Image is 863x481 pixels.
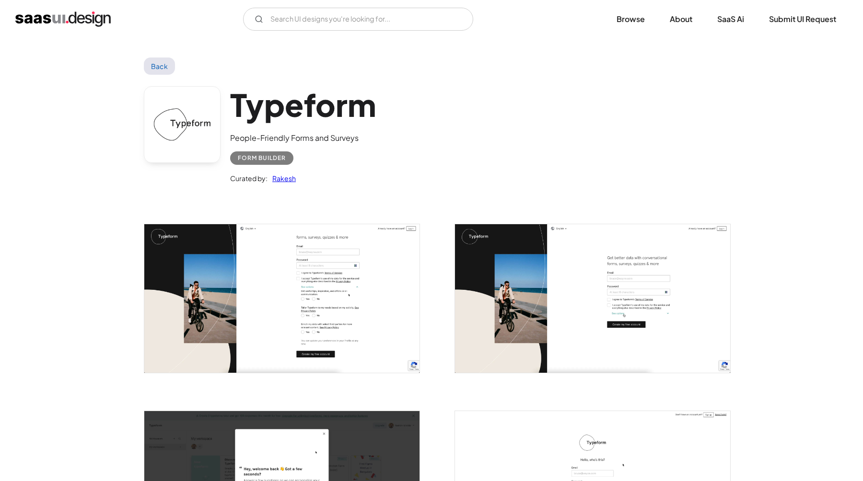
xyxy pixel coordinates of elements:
a: SaaS Ai [706,9,756,30]
a: Rakesh [268,172,296,184]
img: 6018de4019cb53f0c9ae1336_Typeform%20get%20started%202.jpg [144,224,420,373]
a: About [658,9,704,30]
a: home [15,11,111,27]
form: Email Form [243,8,473,31]
input: Search UI designs you're looking for... [243,8,473,31]
a: open lightbox [455,224,730,373]
img: 6018de40d9c89fb7adfd2a6a_Typeform%20get%20started.jpg [455,224,730,373]
a: Back [144,57,175,75]
div: Form Builder [238,152,286,164]
div: Curated by: [230,172,268,184]
h1: Typeform [230,86,376,123]
div: People-Friendly Forms and Surveys [230,132,376,144]
a: Browse [605,9,656,30]
a: open lightbox [144,224,420,373]
a: Submit UI Request [758,9,848,30]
